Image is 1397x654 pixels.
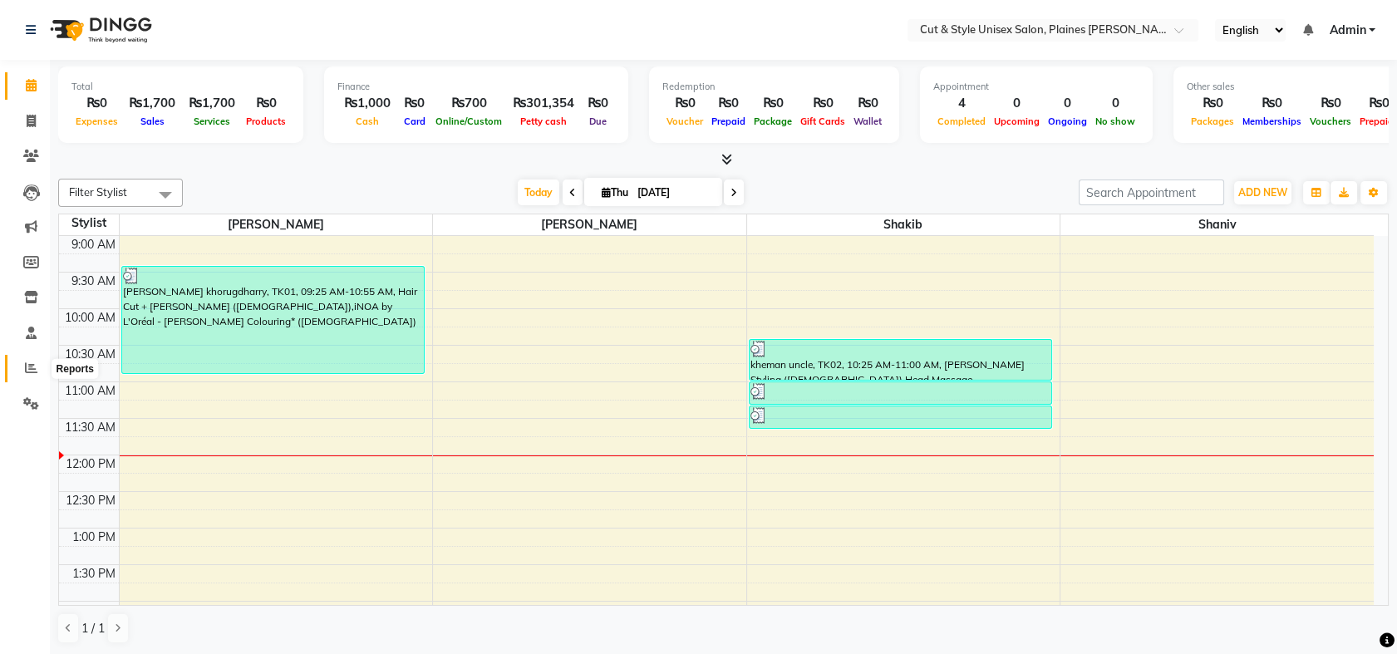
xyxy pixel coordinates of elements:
div: 9:00 AM [68,236,119,253]
div: ₨1,000 [337,94,397,113]
input: Search Appointment [1079,179,1224,205]
div: 1:00 PM [69,529,119,546]
span: Wallet [849,116,886,127]
img: logo [42,7,156,53]
span: Vouchers [1306,116,1355,127]
span: Upcoming [990,116,1044,127]
span: Gift Cards [796,116,849,127]
div: 2:00 PM [69,602,119,619]
div: ₨1,700 [122,94,182,113]
div: ₨0 [662,94,707,113]
span: Prepaid [707,116,750,127]
span: Cash [352,116,383,127]
div: kheman uncle, TK02, 10:25 AM-11:00 AM, [PERSON_NAME] Styling ([DEMOGRAPHIC_DATA]),Head Massage ([... [750,340,1051,380]
button: ADD NEW [1234,181,1291,204]
div: ₨0 [796,94,849,113]
div: Appointment [933,80,1139,94]
div: ₨0 [242,94,290,113]
span: Sales [136,116,169,127]
div: ₨0 [1306,94,1355,113]
span: Completed [933,116,990,127]
div: 0 [990,94,1044,113]
div: 0 [1044,94,1091,113]
span: Shaniv [1060,214,1374,235]
span: Products [242,116,290,127]
span: Memberships [1238,116,1306,127]
span: Admin [1329,22,1365,39]
div: ₨1,700 [182,94,242,113]
span: Packages [1187,116,1238,127]
span: [PERSON_NAME] [120,214,433,235]
div: 4 [933,94,990,113]
div: 9:30 AM [68,273,119,290]
div: 11:30 AM [61,419,119,436]
div: ₨0 [1238,94,1306,113]
div: 11:00 AM [61,382,119,400]
span: Ongoing [1044,116,1091,127]
div: 12:00 PM [62,455,119,473]
div: ₨0 [581,94,615,113]
span: Shakib [747,214,1060,235]
div: 12:30 PM [62,492,119,509]
div: ₨0 [750,94,796,113]
div: 10:30 AM [61,346,119,363]
div: Total [71,80,290,94]
div: ₨0 [849,94,886,113]
span: Card [400,116,430,127]
div: Redemption [662,80,886,94]
span: Thu [598,186,632,199]
div: 10:00 AM [61,309,119,327]
span: Due [585,116,611,127]
input: 2025-09-04 [632,180,716,205]
span: Voucher [662,116,707,127]
span: Expenses [71,116,122,127]
span: ADD NEW [1238,186,1287,199]
span: Today [518,179,559,205]
span: [PERSON_NAME] [433,214,746,235]
span: No show [1091,116,1139,127]
div: ₨0 [397,94,431,113]
div: ₨700 [431,94,506,113]
div: Reports [52,359,98,379]
div: ₨301,354 [506,94,581,113]
span: Package [750,116,796,127]
div: 0 [1091,94,1139,113]
div: Soreean [PERSON_NAME], TK03, 11:00 AM-11:20 AM, Hair Cut ([DEMOGRAPHIC_DATA]) [750,382,1051,404]
span: Services [189,116,234,127]
div: [PERSON_NAME] khorugdharry, TK01, 09:25 AM-10:55 AM, Hair Cut + [PERSON_NAME] ([DEMOGRAPHIC_DATA]... [122,267,424,373]
div: Finance [337,80,615,94]
div: ₨0 [71,94,122,113]
span: Online/Custom [431,116,506,127]
span: 1 / 1 [81,620,105,637]
span: Petty cash [516,116,571,127]
div: Stylist [59,214,119,232]
span: Filter Stylist [69,185,127,199]
div: ₨0 [707,94,750,113]
div: ₨0 [1187,94,1238,113]
div: 1:30 PM [69,565,119,583]
div: [PERSON_NAME], TK04, 11:20 AM-11:40 AM, Hair Cut ([DEMOGRAPHIC_DATA]) [750,406,1051,428]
